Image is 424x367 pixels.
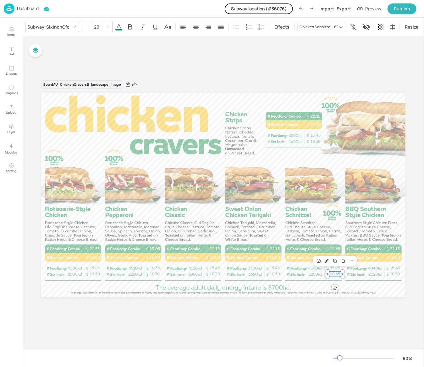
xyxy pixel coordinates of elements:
p: 22.15 [267,246,283,252]
span: 10.30 [390,272,400,276]
span: 15.45 [311,133,321,138]
div: Export [337,5,351,12]
span: 16.35 [150,266,160,270]
div: Display condition [361,22,372,32]
span: 15.45 [270,266,280,270]
p: 15.00 [267,255,283,260]
p: 15.00 [207,255,223,260]
label: Redo (Ctrl + Y) [306,3,317,14]
span: 10.30 [270,272,280,276]
p: 22.15 [207,246,223,252]
p: 15.00 [308,122,323,127]
span: 15.45 [390,266,400,270]
button: Preview [354,4,385,13]
div: Publish [394,5,410,12]
p: 22.65 [328,246,343,252]
div: Board AU_ChickenCraversB_landscape_Image [41,80,123,89]
button: Subway location (#36076) [225,3,293,14]
span: 10.30 [311,139,321,143]
div: Duplicate [331,257,339,265]
p: 15.00 [388,255,403,260]
span: Effects [273,24,291,30]
span: 10.70 [150,272,160,276]
span: 15.45 [210,266,220,270]
div: Show symbol [349,22,359,32]
p: 15.35 [328,255,343,260]
span: 10.50 [90,272,100,276]
span: 15.85 [90,266,100,270]
div: Delete [339,257,347,265]
div: Subway-SixInchOfc [26,22,71,31]
span: 10.30 [210,272,220,276]
div: 60 % [400,355,415,362]
span: Resize [404,24,420,30]
p: 22.15 [388,246,403,252]
div: Import [319,5,334,12]
button: Publish [388,3,416,14]
p: 15.20 [87,255,102,260]
span: 15.95 [330,266,340,270]
div: Preview [365,5,381,12]
p: 23.05 [147,246,162,252]
div: Save Layout [315,257,323,265]
div: Edit Design [323,257,331,265]
p: 22.15 [308,114,323,119]
p: 22.55 [87,246,102,252]
label: Undo (Ctrl + Z) [295,3,306,14]
p: 15.40 [147,255,162,260]
img: logo-86c26b7e.jpg [4,3,14,14]
p: Dashboard [17,6,39,11]
div: Chicken Schnitzel - 6" [300,24,338,30]
span: 10.65 [330,272,340,276]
